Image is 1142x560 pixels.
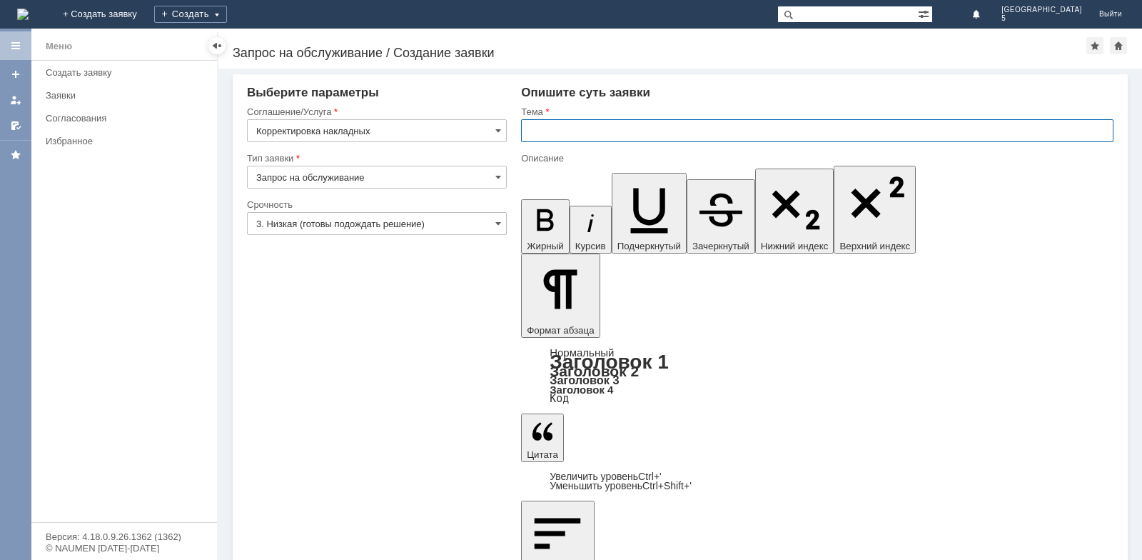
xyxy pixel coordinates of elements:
a: Код [550,392,569,405]
a: Increase [550,471,662,482]
div: Тема [521,107,1111,116]
div: Запрос на обслуживание / Создание заявки [233,46,1086,60]
a: Создать заявку [4,63,27,86]
div: Сделать домашней страницей [1110,37,1127,54]
div: Добавить в избранное [1086,37,1103,54]
img: logo [17,9,29,20]
button: Верхний индекс [834,166,916,254]
button: Нижний индекс [755,169,834,254]
div: Соглашение/Услуга [247,107,504,116]
span: Подчеркнутый [617,241,681,251]
a: Мои заявки [4,89,27,111]
a: Заголовок 2 [550,363,639,379]
div: Создать [154,6,227,23]
span: Ctrl+Shift+' [642,480,692,491]
a: Заголовок 1 [550,351,669,373]
div: Меню [46,38,72,55]
span: Цитата [527,449,558,460]
button: Жирный [521,199,570,254]
div: Формат абзаца [521,348,1113,404]
div: Описание [521,154,1111,163]
span: Нижний индекс [761,241,829,251]
a: Согласования [40,107,214,129]
a: Создать заявку [40,61,214,84]
span: Верхний индекс [839,241,910,251]
a: Заголовок 3 [550,374,619,386]
div: Избранное [46,136,193,146]
a: Заявки [40,84,214,106]
span: Зачеркнутый [692,241,749,251]
span: Ctrl+' [638,471,662,482]
span: Жирный [527,241,564,251]
div: Заявки [46,90,208,101]
a: Мои согласования [4,114,27,137]
span: Опишите суть заявки [521,86,650,99]
span: [GEOGRAPHIC_DATA] [1001,6,1082,14]
span: Выберите параметры [247,86,379,99]
a: Перейти на домашнюю страницу [17,9,29,20]
div: Скрыть меню [208,37,226,54]
span: Курсив [575,241,606,251]
button: Подчеркнутый [612,173,687,254]
div: Создать заявку [46,67,208,78]
button: Формат абзаца [521,254,600,338]
a: Заголовок 4 [550,384,613,396]
div: Тип заявки [247,154,504,163]
div: Цитата [521,472,1113,491]
div: Согласования [46,113,208,124]
div: © NAUMEN [DATE]-[DATE] [46,544,203,553]
div: Срочность [247,200,504,209]
a: Нормальный [550,346,614,359]
a: Decrease [550,480,692,491]
button: Курсив [570,206,612,254]
span: Формат абзаца [527,325,594,336]
div: Версия: 4.18.0.9.26.1362 (1362) [46,532,203,541]
span: Расширенный поиск [918,6,932,20]
button: Цитата [521,414,564,462]
button: Зачеркнутый [687,179,755,254]
span: 5 [1001,14,1082,23]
